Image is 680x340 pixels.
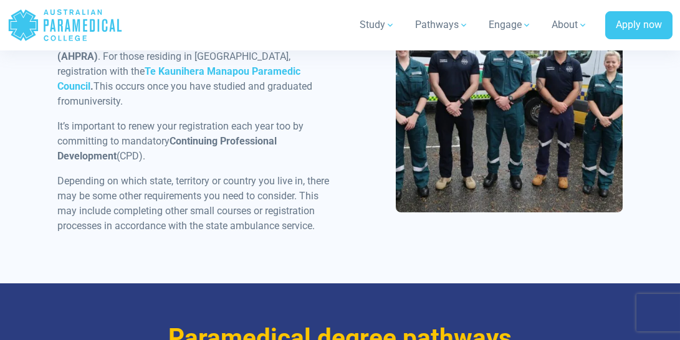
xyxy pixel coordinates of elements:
[57,174,332,234] p: Depending on which state, territory or country you live in, there may be some other requirements ...
[544,7,595,42] a: About
[79,95,120,107] span: university
[7,5,123,45] a: Australian Paramedical College
[57,119,332,164] p: It’s important to renew your registration each year too by committing to mandatory (CPD).
[57,65,300,92] strong: .
[481,7,539,42] a: Engage
[352,7,403,42] a: Study
[605,11,673,40] a: Apply now
[57,4,332,109] p: To be able to to call yourself a paramedic in [GEOGRAPHIC_DATA], you are required to be . For tho...
[57,65,300,92] a: Te Kaunihera Manapou Paramedic Council
[408,7,476,42] a: Pathways
[57,135,277,162] strong: Continuing Professional Development
[57,50,98,62] strong: (AHPRA)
